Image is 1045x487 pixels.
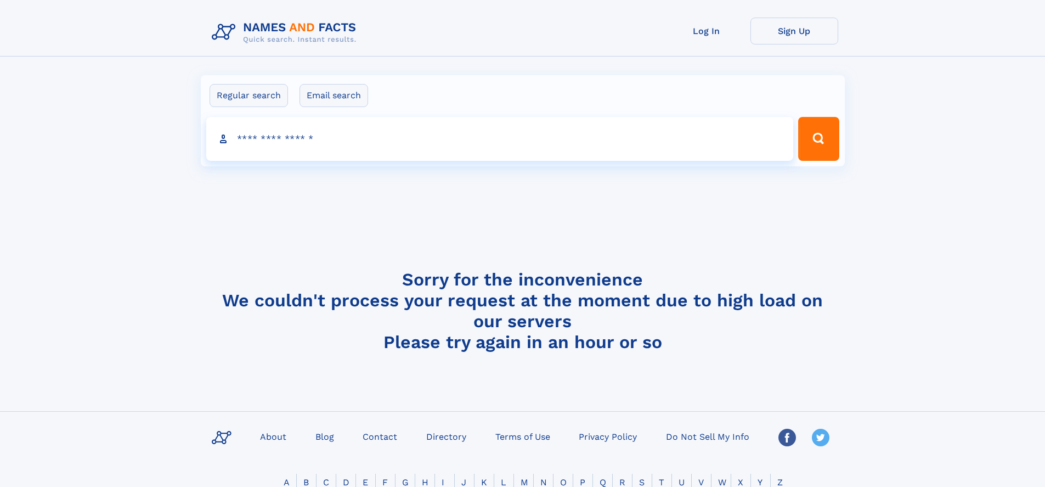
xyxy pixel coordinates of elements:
img: Facebook [778,429,796,446]
a: Log In [663,18,750,44]
button: Search Button [798,117,839,161]
img: Twitter [812,429,829,446]
a: Blog [311,428,338,444]
input: search input [206,117,794,161]
a: Sign Up [750,18,838,44]
a: About [256,428,291,444]
a: Privacy Policy [574,428,641,444]
a: Do Not Sell My Info [662,428,754,444]
h4: Sorry for the inconvenience We couldn't process your request at the moment due to high load on ou... [207,269,838,352]
img: Logo Names and Facts [207,18,365,47]
a: Contact [358,428,402,444]
a: Directory [422,428,471,444]
label: Email search [300,84,368,107]
label: Regular search [210,84,288,107]
a: Terms of Use [491,428,555,444]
